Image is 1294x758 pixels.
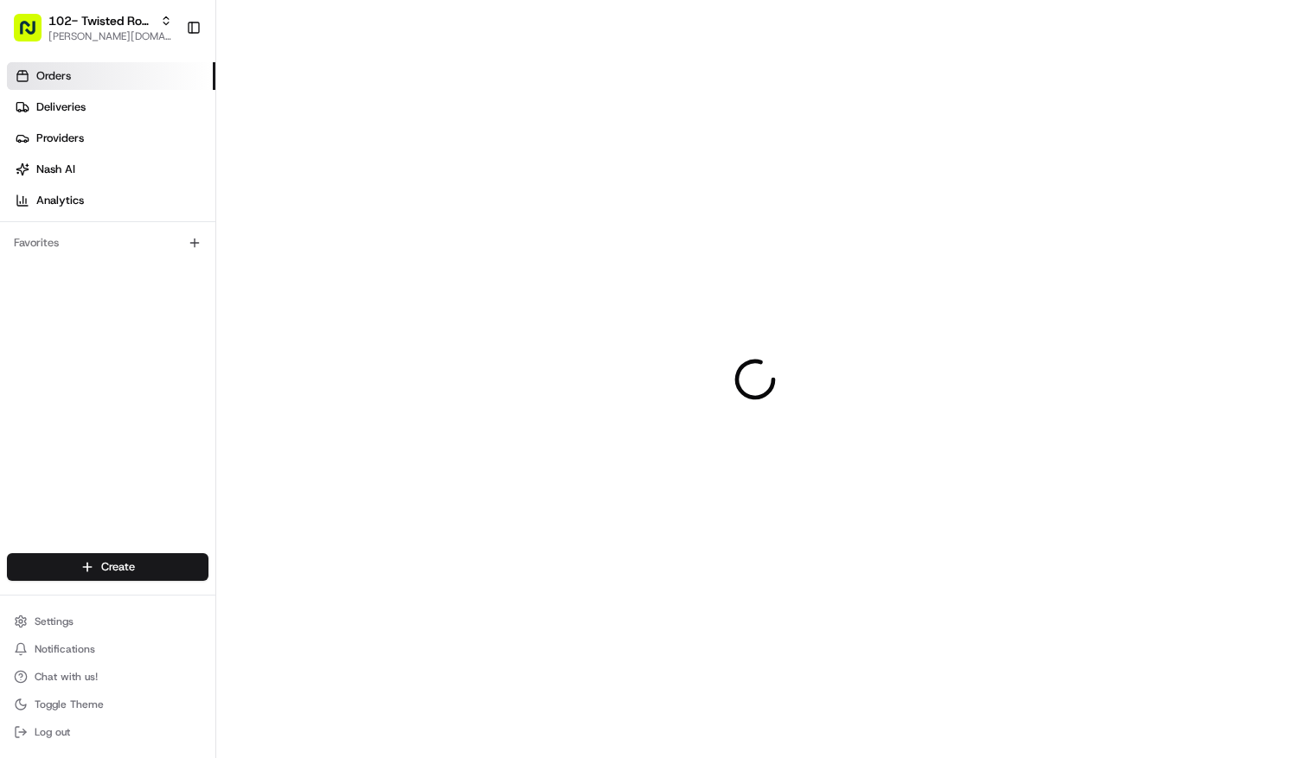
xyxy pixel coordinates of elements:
[36,99,86,115] span: Deliveries
[45,111,285,129] input: Clear
[36,68,71,84] span: Orders
[36,131,84,146] span: Providers
[172,292,209,305] span: Pylon
[48,12,153,29] button: 102- Twisted Root Burger - Deep Ellum
[17,164,48,195] img: 1736555255976-a54dd68f-1ca7-489b-9aae-adbdc363a1c4
[35,615,74,628] span: Settings
[7,62,215,90] a: Orders
[7,187,215,214] a: Analytics
[294,169,315,190] button: Start new chat
[36,162,75,177] span: Nash AI
[35,670,98,684] span: Chat with us!
[7,720,208,744] button: Log out
[7,553,208,581] button: Create
[17,68,315,96] p: Welcome 👋
[122,291,209,305] a: Powered byPylon
[7,692,208,717] button: Toggle Theme
[35,697,104,711] span: Toggle Theme
[59,164,284,182] div: Start new chat
[7,637,208,661] button: Notifications
[7,665,208,689] button: Chat with us!
[7,229,208,257] div: Favorites
[163,250,278,267] span: API Documentation
[17,252,31,265] div: 📗
[7,156,215,183] a: Nash AI
[7,93,215,121] a: Deliveries
[59,182,219,195] div: We're available if you need us!
[101,559,135,575] span: Create
[35,725,70,739] span: Log out
[35,250,132,267] span: Knowledge Base
[48,29,172,43] button: [PERSON_NAME][DOMAIN_NAME][EMAIL_ADDRESS][PERSON_NAME][DOMAIN_NAME]
[7,7,179,48] button: 102- Twisted Root Burger - Deep Ellum[PERSON_NAME][DOMAIN_NAME][EMAIL_ADDRESS][PERSON_NAME][DOMAI...
[35,642,95,656] span: Notifications
[7,609,208,634] button: Settings
[139,243,285,274] a: 💻API Documentation
[17,16,52,51] img: Nash
[36,193,84,208] span: Analytics
[146,252,160,265] div: 💻
[7,124,215,152] a: Providers
[10,243,139,274] a: 📗Knowledge Base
